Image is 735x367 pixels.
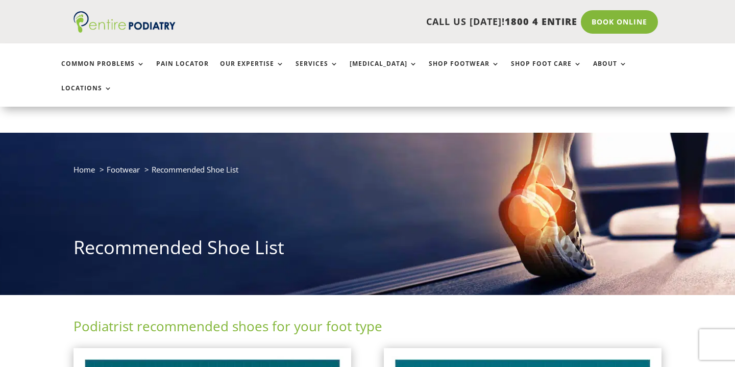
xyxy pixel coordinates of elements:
a: Pain Locator [156,60,209,82]
a: Entire Podiatry [73,25,176,35]
a: Shop Footwear [429,60,500,82]
a: Common Problems [61,60,145,82]
span: Recommended Shoe List [152,164,238,175]
a: Services [296,60,338,82]
nav: breadcrumb [73,163,661,184]
a: Our Expertise [220,60,284,82]
a: Home [73,164,95,175]
a: Locations [61,85,112,107]
img: logo (1) [73,11,176,33]
a: Footwear [107,164,140,175]
a: [MEDICAL_DATA] [350,60,418,82]
a: Book Online [581,10,658,34]
p: CALL US [DATE]! [209,15,577,29]
a: About [593,60,627,82]
span: 1800 4 ENTIRE [505,15,577,28]
h2: Podiatrist recommended shoes for your foot type [73,317,661,340]
a: Shop Foot Care [511,60,582,82]
h1: Recommended Shoe List [73,235,661,265]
